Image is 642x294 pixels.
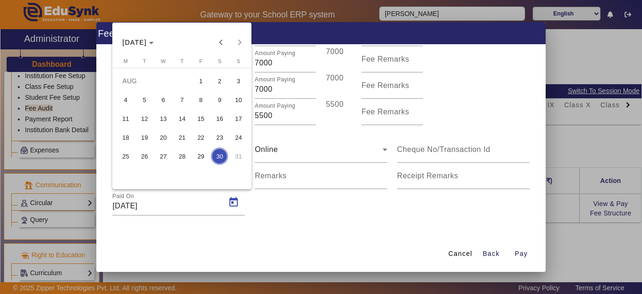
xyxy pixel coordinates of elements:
span: 23 [211,129,228,146]
span: 16 [211,110,228,127]
button: 15 August 2025 [191,109,210,128]
button: 27 August 2025 [154,147,172,166]
span: 3 [230,72,247,89]
span: 26 [136,148,153,165]
span: 27 [155,148,172,165]
button: 7 August 2025 [172,90,191,109]
button: 17 August 2025 [229,109,248,128]
span: F [199,58,203,64]
button: 5 August 2025 [135,90,154,109]
button: 19 August 2025 [135,128,154,147]
span: 25 [117,148,134,165]
span: M [124,58,128,64]
button: 28 August 2025 [172,147,191,166]
button: 13 August 2025 [154,109,172,128]
span: 21 [173,129,190,146]
button: 30 August 2025 [210,147,229,166]
span: 4 [117,91,134,108]
span: 19 [136,129,153,146]
button: 25 August 2025 [116,147,135,166]
span: 12 [136,110,153,127]
button: 22 August 2025 [191,128,210,147]
span: 7 [173,91,190,108]
span: 30 [211,148,228,165]
span: 5 [136,91,153,108]
span: 29 [192,148,209,165]
button: 16 August 2025 [210,109,229,128]
span: 22 [192,129,209,146]
span: [DATE] [123,39,147,46]
button: 31 August 2025 [229,147,248,166]
button: 1 August 2025 [191,72,210,90]
button: 18 August 2025 [116,128,135,147]
span: 10 [230,91,247,108]
span: 2 [211,72,228,89]
span: 13 [155,110,172,127]
button: 23 August 2025 [210,128,229,147]
button: 2 August 2025 [210,72,229,90]
span: 24 [230,129,247,146]
span: 1 [192,72,209,89]
button: 20 August 2025 [154,128,172,147]
span: 9 [211,91,228,108]
button: Choose month and year [119,34,158,51]
span: 14 [173,110,190,127]
button: 29 August 2025 [191,147,210,166]
span: 17 [230,110,247,127]
button: 21 August 2025 [172,128,191,147]
button: 3 August 2025 [229,72,248,90]
span: 6 [155,91,172,108]
span: 15 [192,110,209,127]
button: 9 August 2025 [210,90,229,109]
button: Previous month [211,33,230,52]
td: AUG [116,72,191,90]
span: T [180,58,184,64]
span: S [237,58,240,64]
span: T [143,58,146,64]
span: S [218,58,221,64]
span: 11 [117,110,134,127]
button: 14 August 2025 [172,109,191,128]
button: 11 August 2025 [116,109,135,128]
span: 20 [155,129,172,146]
button: 6 August 2025 [154,90,172,109]
button: 26 August 2025 [135,147,154,166]
span: W [161,58,165,64]
button: 8 August 2025 [191,90,210,109]
button: 4 August 2025 [116,90,135,109]
button: 24 August 2025 [229,128,248,147]
span: 8 [192,91,209,108]
span: 31 [230,148,247,165]
button: 10 August 2025 [229,90,248,109]
span: 28 [173,148,190,165]
button: 12 August 2025 [135,109,154,128]
span: 18 [117,129,134,146]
